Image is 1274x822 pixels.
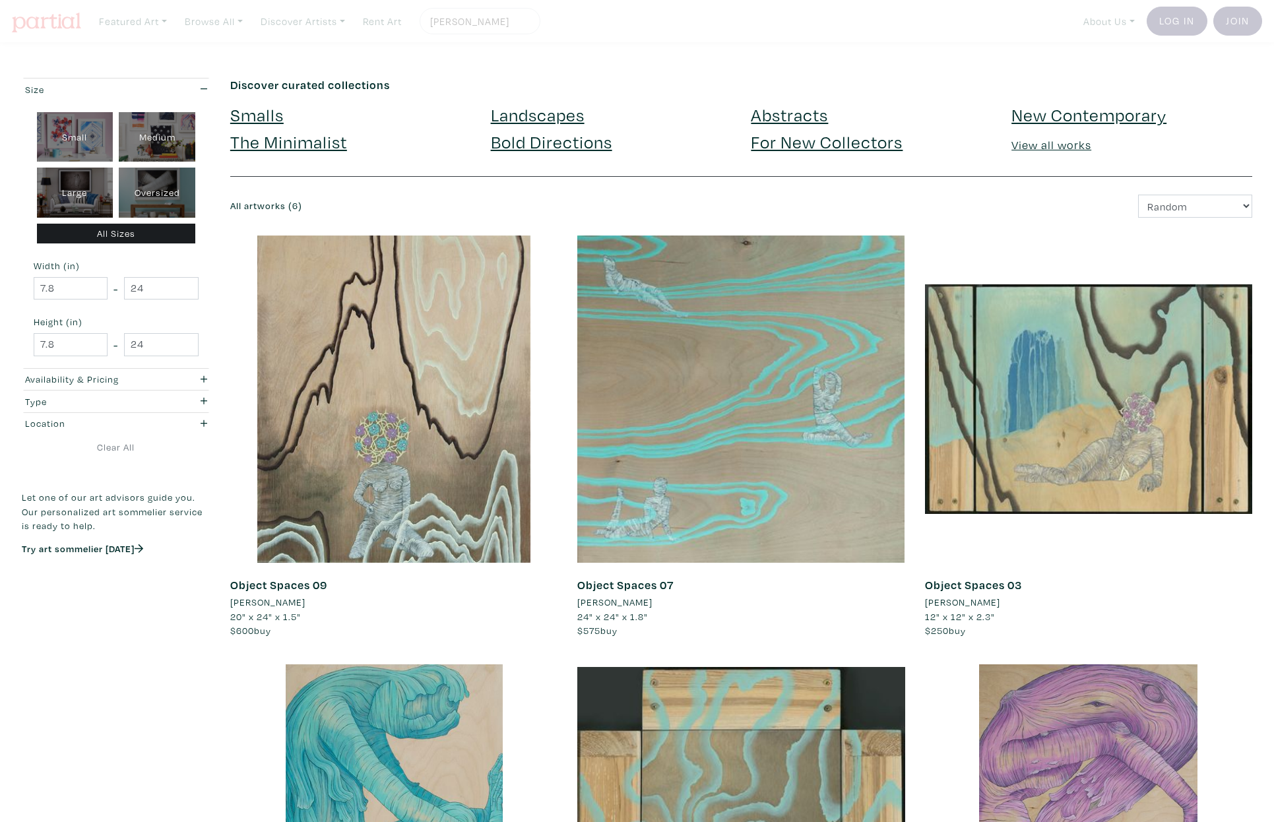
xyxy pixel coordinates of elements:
div: Type [25,395,157,409]
li: [PERSON_NAME] [577,595,653,610]
p: Let one of our art advisors guide you. Our personalized art sommelier service is ready to help. [22,490,210,533]
button: Type [22,391,210,412]
iframe: Customer reviews powered by Trustpilot [22,569,210,596]
a: Featured Art [93,8,173,35]
button: Location [22,413,210,435]
span: buy [925,624,966,637]
div: Large [37,168,113,218]
a: Bold Directions [491,130,612,153]
small: Width (in) [34,261,199,270]
div: Size [25,82,157,97]
div: All Sizes [37,224,196,244]
li: [PERSON_NAME] [925,595,1000,610]
a: View all works [1011,137,1091,152]
a: Discover Artists [255,8,351,35]
a: Object Spaces 03 [925,577,1022,592]
a: About Us [1077,8,1141,35]
a: Abstracts [751,103,828,126]
div: Medium [119,112,195,162]
a: Browse All [179,8,249,35]
li: [PERSON_NAME] [230,595,305,610]
small: Height (in) [34,317,199,327]
a: Object Spaces 09 [230,577,327,592]
a: Landscapes [491,103,585,126]
div: Oversized [119,168,195,218]
span: $600 [230,624,254,637]
span: buy [577,624,618,637]
a: Log In [1147,7,1207,36]
span: - [113,280,118,298]
a: For New Collectors [751,130,903,153]
input: Search [429,13,528,30]
h6: Discover curated collections [230,78,1252,92]
a: Object Spaces 07 [577,577,674,592]
span: 24" x 24" x 1.8" [577,610,648,623]
a: New Contemporary [1011,103,1166,126]
div: Small [37,112,113,162]
span: $575 [577,624,600,637]
span: buy [230,624,271,637]
h6: All artworks (6) [230,201,732,212]
span: 12" x 12" x 2.3" [925,610,995,623]
a: Smalls [230,103,284,126]
a: [PERSON_NAME] [230,595,557,610]
span: - [113,336,118,354]
a: Try art sommelier [DATE] [22,542,143,555]
a: [PERSON_NAME] [577,595,905,610]
a: Clear All [22,440,210,455]
button: Size [22,79,210,100]
span: 20" x 24" x 1.5" [230,610,301,623]
button: Availability & Pricing [22,369,210,391]
a: Join [1213,7,1262,36]
div: Location [25,416,157,431]
div: Availability & Pricing [25,372,157,387]
a: Rent Art [357,8,408,35]
span: $250 [925,624,949,637]
a: The Minimalist [230,130,347,153]
a: [PERSON_NAME] [925,595,1252,610]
